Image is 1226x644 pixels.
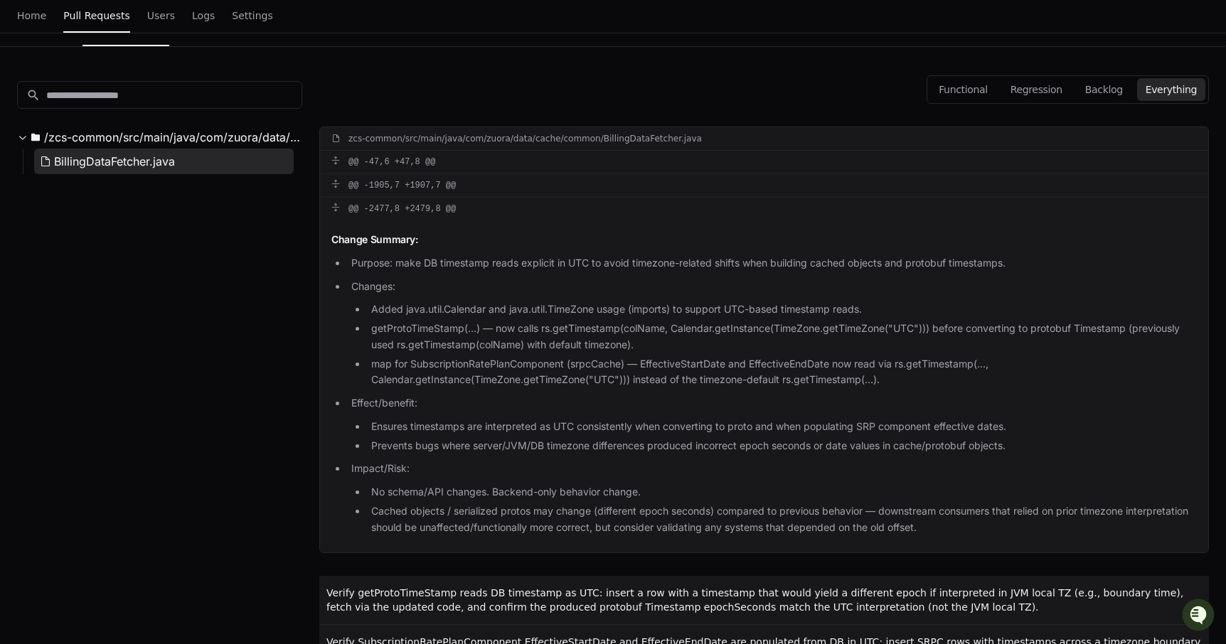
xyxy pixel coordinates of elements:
[31,129,40,146] svg: Directory
[48,120,206,132] div: We're offline, but we'll be back soon!
[34,149,294,174] button: BillingDataFetcher.java
[63,11,129,20] span: Pull Requests
[367,438,1197,454] li: Prevents bugs where server/JVM/DB timezone differences produced incorrect epoch seconds or date v...
[367,321,1197,353] li: getProtoTimeStamp(...) — now calls rs.getTimestamp(colName, Calendar.getInstance(TimeZone.getTime...
[367,419,1197,435] li: Ensures timestamps are interpreted as UTC consistently when converting to proto and when populati...
[147,11,175,20] span: Users
[351,255,1197,272] p: Purpose: make DB timestamp reads explicit in UTC to avoid timezone-related shifts when building c...
[1180,597,1219,635] iframe: Open customer support
[351,461,1197,477] p: Impact/Risk:
[1077,78,1131,101] button: Backlog
[14,57,259,80] div: Welcome
[367,484,1197,500] li: No schema/API changes. Backend-only behavior change.
[17,11,46,20] span: Home
[326,587,1183,613] span: Verify getProtoTimeStamp reads DB timestamp as UTC: insert a row with a timestamp that would yiel...
[26,88,41,102] mat-icon: search
[232,11,272,20] span: Settings
[351,279,1197,295] p: Changes:
[14,14,43,43] img: PlayerZero
[1002,78,1071,101] button: Regression
[367,356,1197,389] li: map for SubscriptionRatePlanComponent (srpcCache) — EffectiveStartDate and EffectiveEndDate now r...
[242,110,259,127] button: Start new chat
[367,301,1197,318] li: Added java.util.Calendar and java.util.TimeZone usage (imports) to support UTC-based timestamp re...
[320,151,1208,173] div: @@ -47,6 +47,8 @@
[367,503,1197,536] li: Cached objects / serialized protos may change (different epoch seconds) compared to previous beha...
[331,233,418,245] span: Change Summary:
[100,149,172,160] a: Powered byPylon
[351,395,1197,412] p: Effect/benefit:
[48,106,233,120] div: Start new chat
[930,78,996,101] button: Functional
[54,153,175,170] span: BillingDataFetcher.java
[17,126,302,149] button: /zcs-common/src/main/java/com/zuora/data/cache/common
[348,133,702,144] div: zcs-common/src/main/java/com/zuora/data/cache/common/BillingDataFetcher.java
[44,129,302,146] span: /zcs-common/src/main/java/com/zuora/data/cache/common
[1137,78,1205,101] button: Everything
[192,11,215,20] span: Logs
[320,174,1208,197] div: @@ -1905,7 +1907,7 @@
[14,106,40,132] img: 1756235613930-3d25f9e4-fa56-45dd-b3ad-e072dfbd1548
[320,198,1208,220] div: @@ -2477,8 +2479,8 @@
[142,149,172,160] span: Pylon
